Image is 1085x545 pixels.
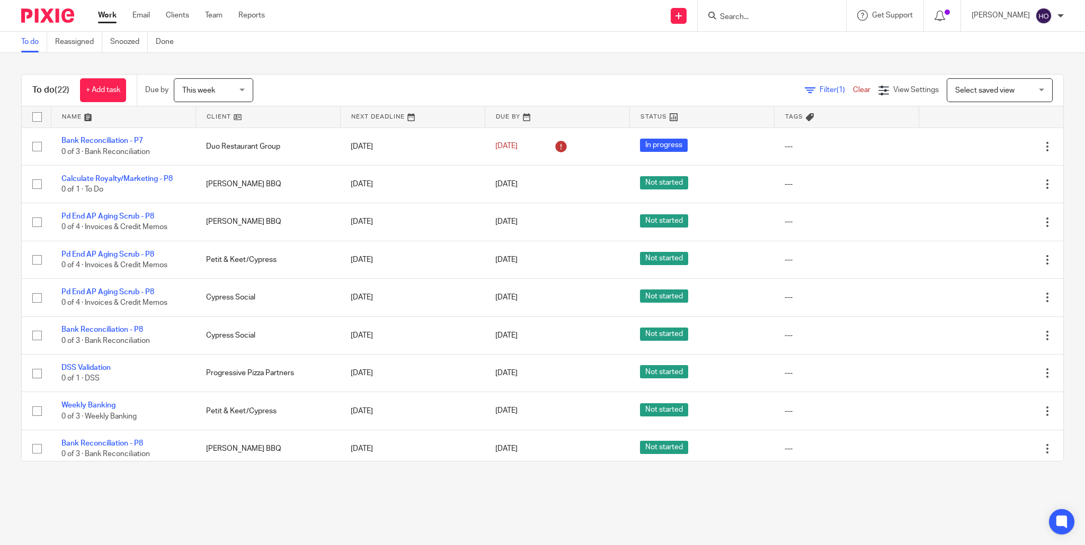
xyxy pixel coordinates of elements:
[61,261,167,269] span: 0 of 4 · Invoices & Credit Memos
[640,365,688,378] span: Not started
[195,430,340,467] td: [PERSON_NAME] BBQ
[785,330,908,341] div: ---
[61,413,137,420] span: 0 of 3 · Weekly Banking
[195,355,340,392] td: Progressive Pizza Partners
[21,8,74,23] img: Pixie
[132,10,150,21] a: Email
[98,10,117,21] a: Work
[61,213,154,220] a: Pd End AP Aging Scrub - P8
[340,279,485,316] td: [DATE]
[195,316,340,354] td: Cypress Social
[495,143,518,150] span: [DATE]
[785,368,908,378] div: ---
[640,252,688,265] span: Not started
[61,175,173,183] a: Calculate Royalty/Marketing - P8
[195,279,340,316] td: Cypress Social
[61,186,103,193] span: 0 of 1 · To Do
[340,165,485,203] td: [DATE]
[182,87,215,94] span: This week
[640,139,688,152] span: In progress
[110,32,148,52] a: Snoozed
[80,78,126,102] a: + Add task
[853,86,870,94] a: Clear
[195,392,340,430] td: Petit & Keet/Cypress
[145,85,168,95] p: Due by
[205,10,223,21] a: Team
[837,86,845,94] span: (1)
[61,326,143,333] a: Bank Reconciliation - P8
[640,328,688,341] span: Not started
[340,241,485,278] td: [DATE]
[61,337,150,344] span: 0 of 3 · Bank Reconciliation
[785,114,803,120] span: Tags
[495,407,518,415] span: [DATE]
[61,402,115,409] a: Weekly Banking
[195,203,340,241] td: [PERSON_NAME] BBQ
[21,32,47,52] a: To do
[972,10,1030,21] p: [PERSON_NAME]
[61,450,150,458] span: 0 of 3 · Bank Reconciliation
[61,375,100,382] span: 0 of 1 · DSS
[61,364,111,371] a: DSS Validation
[340,392,485,430] td: [DATE]
[640,214,688,228] span: Not started
[195,241,340,278] td: Petit & Keet/Cypress
[61,299,167,307] span: 0 of 4 · Invoices & Credit Memos
[61,137,143,144] a: Bank Reconciliation - P7
[785,443,908,454] div: ---
[955,87,1015,94] span: Select saved view
[55,32,102,52] a: Reassigned
[495,218,518,225] span: [DATE]
[495,369,518,377] span: [DATE]
[640,403,688,416] span: Not started
[495,180,518,188] span: [DATE]
[61,148,150,156] span: 0 of 3 · Bank Reconciliation
[340,203,485,241] td: [DATE]
[238,10,265,21] a: Reports
[640,441,688,454] span: Not started
[785,255,908,265] div: ---
[61,288,154,296] a: Pd End AP Aging Scrub - P8
[495,256,518,264] span: [DATE]
[785,216,908,227] div: ---
[156,32,182,52] a: Done
[55,86,69,94] span: (22)
[166,10,189,21] a: Clients
[1035,7,1052,24] img: svg%3E
[495,332,518,339] span: [DATE]
[340,355,485,392] td: [DATE]
[640,176,688,189] span: Not started
[785,141,908,152] div: ---
[820,86,853,94] span: Filter
[61,224,167,231] span: 0 of 4 · Invoices & Credit Memos
[872,12,913,19] span: Get Support
[495,294,518,301] span: [DATE]
[340,128,485,165] td: [DATE]
[495,445,518,452] span: [DATE]
[32,85,69,96] h1: To do
[893,86,939,94] span: View Settings
[719,13,814,22] input: Search
[640,289,688,303] span: Not started
[785,406,908,416] div: ---
[340,430,485,467] td: [DATE]
[61,440,143,447] a: Bank Reconciliation - P8
[340,316,485,354] td: [DATE]
[61,251,154,258] a: Pd End AP Aging Scrub - P8
[195,165,340,203] td: [PERSON_NAME] BBQ
[785,292,908,303] div: ---
[195,128,340,165] td: Duo Restaurant Group
[785,179,908,189] div: ---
